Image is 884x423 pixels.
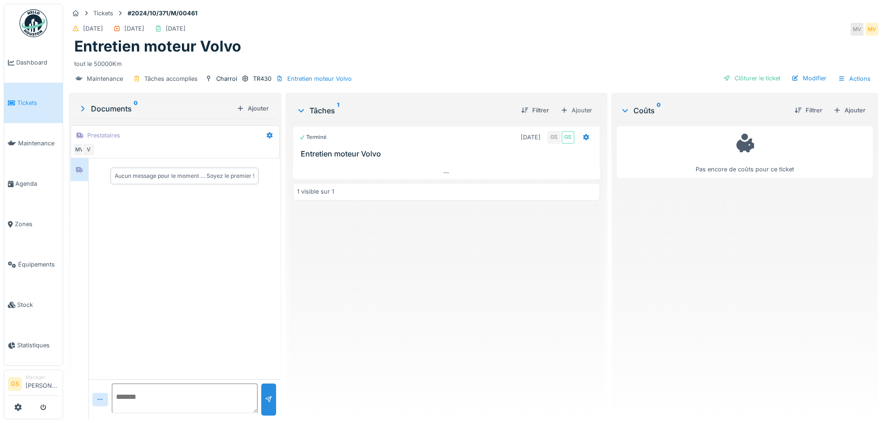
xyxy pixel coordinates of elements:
[299,133,327,141] div: Terminé
[788,72,830,85] div: Modifier
[297,105,513,116] div: Tâches
[26,374,59,394] li: [PERSON_NAME]
[87,74,123,83] div: Maintenance
[548,131,561,144] div: GS
[115,172,254,180] div: Aucun message pour le moment … Soyez le premier !
[74,56,873,68] div: tout le 50000Km
[19,9,47,37] img: Badge_color-CXgf-gQk.svg
[16,58,59,67] span: Dashboard
[620,105,787,116] div: Coûts
[301,150,595,158] h3: Entretien moteur Volvo
[134,103,138,114] sup: 0
[851,23,864,36] div: MV
[556,104,596,117] div: Ajouter
[124,24,144,33] div: [DATE]
[337,105,339,116] sup: 1
[124,9,201,18] strong: #2024/10/371/M/00461
[287,74,352,83] div: Entretien moteur Volvo
[791,104,826,117] div: Filtrer
[4,285,63,325] a: Stock
[253,74,271,83] div: TR430
[18,139,59,148] span: Maintenance
[82,143,95,156] div: V
[233,102,272,115] div: Ajouter
[93,9,113,18] div: Tickets
[15,179,59,188] span: Agenda
[74,38,241,55] h1: Entretien moteur Volvo
[623,130,867,174] div: Pas encore de coûts pour ce ticket
[17,98,59,107] span: Tickets
[834,72,875,85] div: Actions
[15,220,59,228] span: Zones
[720,72,784,85] div: Clôturer le ticket
[865,23,878,36] div: MV
[17,300,59,309] span: Stock
[4,204,63,244] a: Zones
[517,104,553,117] div: Filtrer
[78,103,233,114] div: Documents
[26,374,59,381] div: Manager
[87,131,120,140] div: Prestataires
[8,374,59,396] a: GS Manager[PERSON_NAME]
[73,143,86,156] div: MV
[657,105,661,116] sup: 0
[561,131,574,144] div: GS
[8,377,22,391] li: GS
[4,83,63,123] a: Tickets
[4,325,63,365] a: Statistiques
[216,74,237,83] div: Charroi
[4,244,63,285] a: Équipements
[4,163,63,204] a: Agenda
[18,260,59,269] span: Équipements
[297,187,334,196] div: 1 visible sur 1
[166,24,186,33] div: [DATE]
[83,24,103,33] div: [DATE]
[144,74,198,83] div: Tâches accomplies
[4,42,63,83] a: Dashboard
[4,123,63,163] a: Maintenance
[521,133,541,142] div: [DATE]
[17,341,59,350] span: Statistiques
[830,104,869,117] div: Ajouter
